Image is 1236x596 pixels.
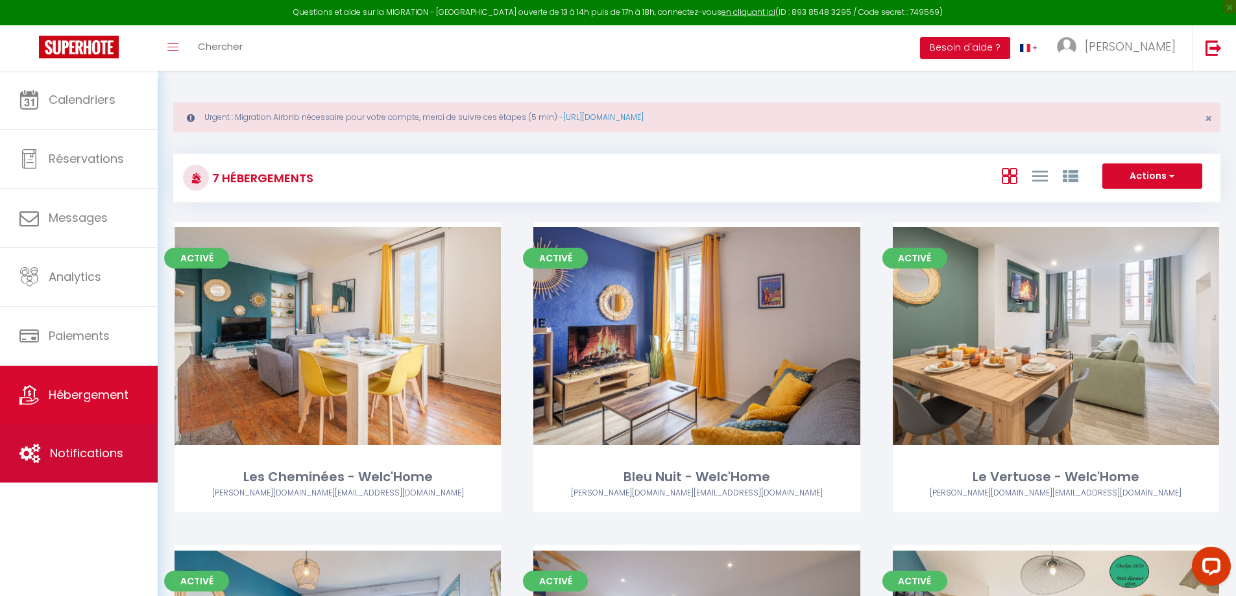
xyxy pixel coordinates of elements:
[39,36,119,58] img: Super Booking
[164,248,229,268] span: Activé
[175,487,501,499] div: Airbnb
[1047,25,1192,71] a: ... [PERSON_NAME]
[1205,113,1212,125] button: Close
[1085,38,1176,54] span: [PERSON_NAME]
[49,150,124,167] span: Réservations
[1017,323,1095,349] a: Editer
[882,571,947,591] span: Activé
[49,209,108,226] span: Messages
[198,40,243,53] span: Chercher
[49,328,110,344] span: Paiements
[1057,37,1076,56] img: ...
[1206,40,1222,56] img: logout
[893,467,1219,487] div: Le Vertuose - Welc'Home
[50,445,123,461] span: Notifications
[175,467,501,487] div: Les Cheminées - Welc'Home
[209,163,313,193] h3: 7 Hébergements
[533,487,860,499] div: Airbnb
[658,323,736,349] a: Editer
[721,6,775,18] a: en cliquant ici
[188,25,252,71] a: Chercher
[49,387,128,403] span: Hébergement
[1002,165,1017,186] a: Vue en Box
[1063,165,1078,186] a: Vue par Groupe
[164,571,229,591] span: Activé
[523,571,588,591] span: Activé
[1205,110,1212,126] span: ×
[1102,163,1202,189] button: Actions
[533,467,860,487] div: Bleu Nuit - Welc'Home
[920,37,1010,59] button: Besoin d'aide ?
[299,323,377,349] a: Editer
[563,112,644,123] a: [URL][DOMAIN_NAME]
[49,268,101,285] span: Analytics
[523,248,588,268] span: Activé
[173,102,1220,132] div: Urgent : Migration Airbnb nécessaire pour votre compte, merci de suivre ces étapes (5 min) -
[49,91,115,108] span: Calendriers
[893,487,1219,499] div: Airbnb
[882,248,947,268] span: Activé
[1032,165,1048,186] a: Vue en Liste
[1181,542,1236,596] iframe: LiveChat chat widget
